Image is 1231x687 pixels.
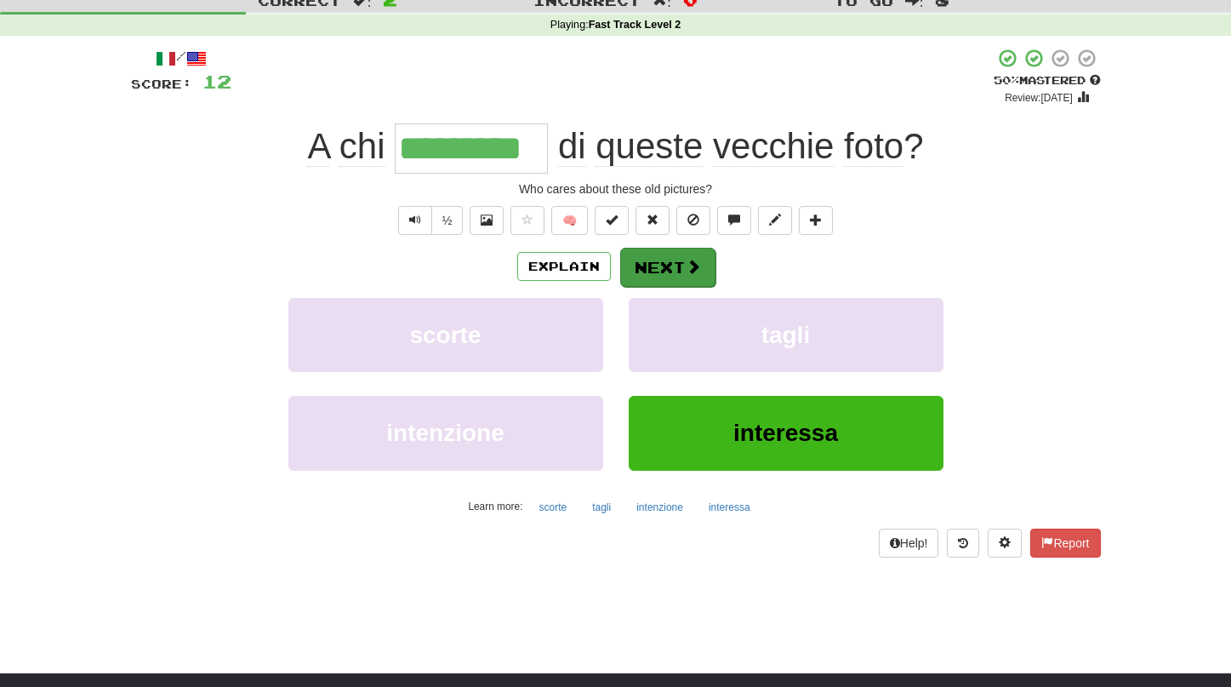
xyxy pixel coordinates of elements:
[288,298,603,372] button: scorte
[409,322,481,348] span: scorte
[131,77,192,91] span: Score:
[761,322,811,348] span: tagli
[629,298,943,372] button: tagli
[627,495,692,520] button: intenzione
[530,495,577,520] button: scorte
[596,126,703,167] span: queste
[629,396,943,470] button: interessa
[339,126,385,167] span: chi
[517,252,611,281] button: Explain
[676,206,710,235] button: Ignore sentence (alt+i)
[844,126,903,167] span: foto
[307,126,329,167] span: A
[1030,529,1100,558] button: Report
[620,248,715,287] button: Next
[386,420,504,446] span: intenzione
[994,73,1101,89] div: Mastered
[733,420,838,446] span: interessa
[468,501,522,512] small: Learn more:
[558,126,586,167] span: di
[589,19,681,31] strong: Fast Track Level 2
[395,206,464,235] div: Text-to-speech controls
[548,126,923,167] span: ?
[994,73,1019,87] span: 50 %
[131,48,231,69] div: /
[510,206,544,235] button: Favorite sentence (alt+f)
[713,126,834,167] span: vecchie
[583,495,620,520] button: tagli
[288,396,603,470] button: intenzione
[1005,92,1073,104] small: Review: [DATE]
[717,206,751,235] button: Discuss sentence (alt+u)
[551,206,588,235] button: 🧠
[131,180,1101,198] div: Who cares about these old pictures?
[431,206,464,235] button: ½
[879,529,939,558] button: Help!
[947,529,979,558] button: Round history (alt+y)
[595,206,629,235] button: Set this sentence to 100% Mastered (alt+m)
[470,206,504,235] button: Show image (alt+x)
[799,206,833,235] button: Add to collection (alt+a)
[202,71,231,92] span: 12
[699,495,760,520] button: interessa
[758,206,792,235] button: Edit sentence (alt+d)
[398,206,432,235] button: Play sentence audio (ctl+space)
[635,206,670,235] button: Reset to 0% Mastered (alt+r)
